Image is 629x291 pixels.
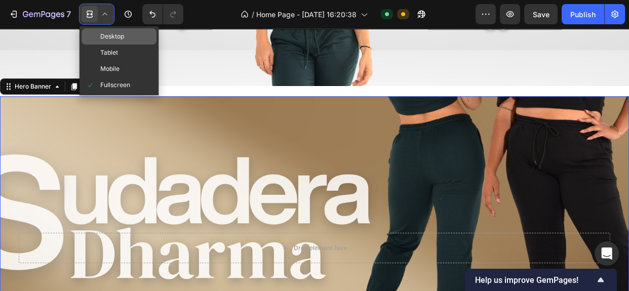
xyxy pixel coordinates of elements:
div: Drop element here [294,216,347,224]
span: / [252,9,254,20]
button: 7 [4,4,75,24]
div: Open Intercom Messenger [595,241,619,266]
button: Show survey - Help us improve GemPages! [475,274,607,286]
span: Tablet [100,48,118,58]
span: Mobile [100,64,120,74]
div: Publish [570,9,596,20]
div: Undo/Redo [142,4,183,24]
span: Save [533,10,549,19]
span: Fullscreen [100,80,130,90]
p: 7 [66,8,71,20]
span: Desktop [100,31,124,41]
span: Help us improve GemPages! [475,275,595,285]
span: Home Page - [DATE] 16:20:38 [256,9,357,20]
button: Publish [562,4,604,24]
button: Save [524,4,558,24]
div: Hero Banner [13,54,53,63]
